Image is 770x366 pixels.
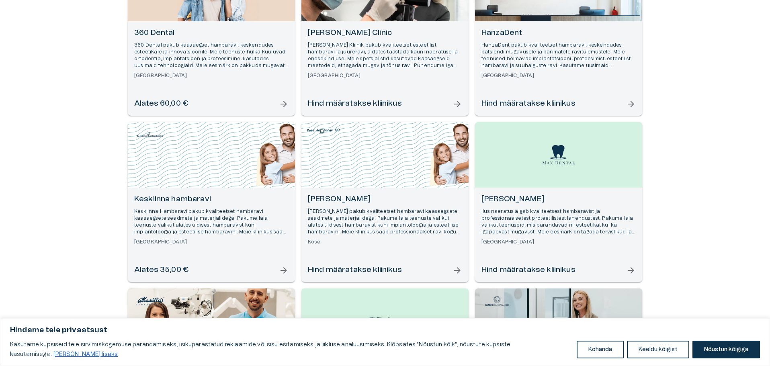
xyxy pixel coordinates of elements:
h6: Kose [308,239,462,245]
p: HanzaDent pakub kvaliteetset hambaravi, keskendudes patsiendi mugavusele ja parimatele ravitulemu... [481,42,636,70]
h6: Alates 35,00 € [134,265,188,276]
span: arrow_forward [626,99,636,109]
h6: [GEOGRAPHIC_DATA] [481,239,636,245]
h6: [GEOGRAPHIC_DATA] [134,72,289,79]
img: Maxilla Hambakliinik logo [134,294,166,307]
img: Max Dental logo [543,145,575,165]
a: Open selected supplier available booking dates [128,122,295,282]
h6: 360 Dental [134,28,289,39]
button: Keeldu kõigist [627,341,689,358]
a: Open selected supplier available booking dates [475,122,642,282]
span: Help [41,6,53,13]
span: arrow_forward [626,266,636,275]
h6: Hind määratakse kliinikus [308,265,402,276]
h6: [PERSON_NAME] Clinic [308,28,462,39]
span: arrow_forward [453,99,462,109]
img: Kesklinna hambaravi logo [134,128,166,141]
button: Nõustun kõigiga [692,341,760,358]
span: arrow_forward [453,266,462,275]
p: Ilus naeratus algab kvaliteetsest hambaravist ja professionaalsetest proteetilistest lahendustest... [481,208,636,236]
p: Kesklinna Hambaravi pakub kvaliteetset hambaravi kaasaegsete seadmete ja materjalidega. Pakume la... [134,208,289,236]
span: arrow_forward [279,266,289,275]
p: [PERSON_NAME] Kliinik pakub kvaliteetset esteetilist hambaravi ja juureravi, aidates taastada kau... [308,42,462,70]
a: Loe lisaks [53,351,118,358]
h6: Kesklinna hambaravi [134,194,289,205]
img: Riiamäe Hambakliinik logo [369,317,401,325]
h6: Alates 60,00 € [134,98,188,109]
h6: [GEOGRAPHIC_DATA] [481,72,636,79]
h6: [GEOGRAPHIC_DATA] [308,72,462,79]
img: Kose Hambaravi logo [307,128,340,134]
h6: HanzaDent [481,28,636,39]
img: Roseni Hambakliinik logo [481,294,513,307]
p: Kasutame küpsiseid teie sirvimiskogemuse parandamiseks, isikupärastatud reklaamide või sisu esita... [10,340,571,359]
h6: [GEOGRAPHIC_DATA] [134,239,289,245]
h6: [PERSON_NAME] [481,194,636,205]
h6: Hind määratakse kliinikus [308,98,402,109]
h6: Hind määratakse kliinikus [481,265,575,276]
span: arrow_forward [279,99,289,109]
p: [PERSON_NAME] pakub kvaliteetset hambaravi kaasaegsete seadmete ja materjalidega. Pakume laia tee... [308,208,462,236]
p: Hindame teie privaatsust [10,325,760,335]
p: 360 Dental pakub kaasaegset hambaravi, keskendudes esteetikale ja innovatsioonile. Meie teenuste ... [134,42,289,70]
button: Kohanda [577,341,624,358]
h6: [PERSON_NAME] [308,194,462,205]
a: Open selected supplier available booking dates [301,122,469,282]
h6: Hind määratakse kliinikus [481,98,575,109]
